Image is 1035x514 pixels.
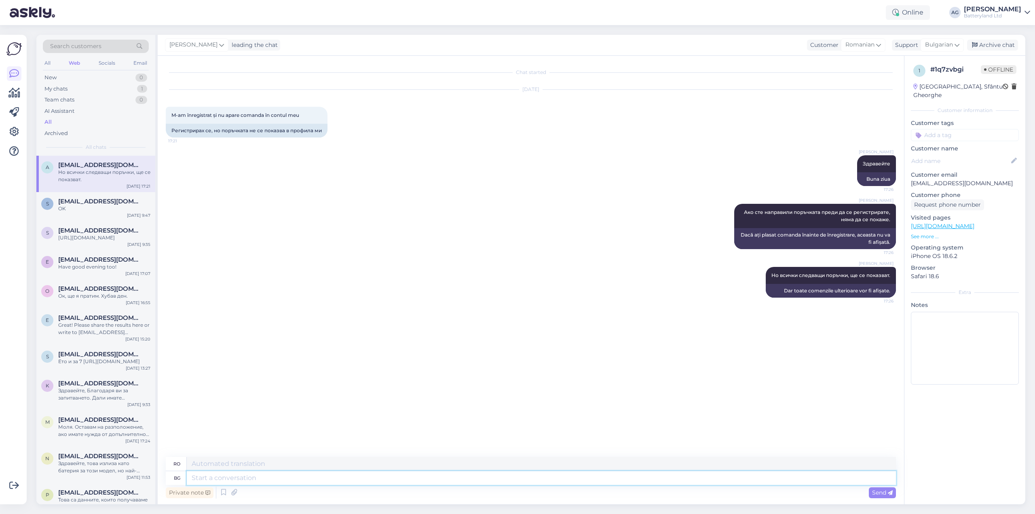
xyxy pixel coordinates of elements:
[58,227,142,234] span: stevenhrobb@gmail.com
[807,41,839,49] div: Customer
[892,41,918,49] div: Support
[863,161,890,167] span: Здравейте
[44,74,57,82] div: New
[86,144,106,151] span: All chats
[58,314,142,322] span: eduardharsing@yahoo.com
[173,457,180,471] div: ro
[58,423,150,438] div: Моля. Оставам на разположение, ако имате нужда от допълнително съдействие.
[859,149,893,155] span: [PERSON_NAME]
[744,209,891,222] span: Ако сте направили поръчката преди да се регистрирате, няма да се покаже.
[166,124,327,137] div: Регистрирах се, но поръчката не се показва в профила ми
[734,228,896,249] div: Dacă ați plasat comanda înainte de înregistrare, aceasta nu va fi afișată.
[911,179,1019,188] p: [EMAIL_ADDRESS][DOMAIN_NAME]
[58,198,142,205] span: shop@sonar-bg.com
[911,252,1019,260] p: iPhone OS 18.6.2
[58,256,142,263] span: eduardharsing@yahoo.com
[925,40,953,49] span: Bulgarian
[919,68,920,74] span: 1
[166,487,213,498] div: Private note
[46,230,49,236] span: s
[97,58,117,68] div: Socials
[58,161,142,169] span: adi_rusu_66@yahoo.com
[863,250,893,256] span: 17:26
[859,197,893,203] span: [PERSON_NAME]
[58,460,150,474] div: Здравейте, това излиза като батерия за този модел, но най-добре сравнете снимките със вашата ориг...
[58,292,150,300] div: Ок, ще я пратим. Хубав ден.
[44,129,68,137] div: Archived
[911,272,1019,281] p: Safari 18.6
[132,58,149,68] div: Email
[964,6,1030,19] a: [PERSON_NAME]Batteryland Ltd
[44,107,74,115] div: AI Assistant
[166,86,896,93] div: [DATE]
[6,41,22,57] img: Askly Logo
[911,289,1019,296] div: Extra
[46,383,49,389] span: K
[44,96,74,104] div: Team chats
[45,419,50,425] span: m
[857,172,896,186] div: Buna ziua
[46,201,49,207] span: s
[174,471,180,485] div: bg
[46,492,49,498] span: p
[911,233,1019,240] p: See more ...
[228,41,278,49] div: leading the chat
[911,144,1019,153] p: Customer name
[967,40,1018,51] div: Archive chat
[58,205,150,212] div: OK
[911,119,1019,127] p: Customer tags
[127,474,150,480] div: [DATE] 11:53
[58,489,142,496] span: paradox1914@abv.bg
[44,118,52,126] div: All
[58,322,150,336] div: Great! Please share the results here or write to [EMAIL_ADDRESS][DOMAIN_NAME]
[135,96,147,104] div: 0
[911,214,1019,222] p: Visited pages
[911,129,1019,141] input: Add a tag
[127,241,150,247] div: [DATE] 9:35
[872,489,893,496] span: Send
[911,264,1019,272] p: Browser
[45,455,49,461] span: n
[46,259,49,265] span: e
[964,13,1021,19] div: Batteryland Ltd
[43,58,52,68] div: All
[58,387,150,402] div: Здравейте, Благодаря ви за запитването. Дали имате възможност да ни изпратите снимки на вашето ст...
[46,164,49,170] span: a
[50,42,101,51] span: Search customers
[58,263,150,271] div: Have good evening too!
[137,85,147,93] div: 1
[845,40,874,49] span: Romanian
[58,380,142,387] span: Kellerjeremy9@gmail.com
[863,186,893,192] span: 17:26
[168,138,199,144] span: 17:21
[58,169,150,183] div: Но всички следващи поръчки, ще се показват.
[46,353,49,360] span: s
[930,65,981,74] div: # 1q7zvbgi
[964,6,1021,13] div: [PERSON_NAME]
[169,40,218,49] span: [PERSON_NAME]
[126,300,150,306] div: [DATE] 16:55
[911,171,1019,179] p: Customer email
[135,74,147,82] div: 0
[58,358,150,365] div: Ето и за 7 [URL][DOMAIN_NAME]
[981,65,1016,74] span: Offline
[886,5,930,20] div: Online
[125,336,150,342] div: [DATE] 15:20
[949,7,961,18] div: AG
[911,222,974,230] a: [URL][DOMAIN_NAME]
[45,288,49,294] span: O
[58,416,142,423] span: marsi1969@abv.bg
[58,234,150,241] div: [URL][DOMAIN_NAME]
[58,285,142,292] span: OPULUCA@GMAIL.COM
[913,82,1003,99] div: [GEOGRAPHIC_DATA], Sfântu Gheorghe
[126,365,150,371] div: [DATE] 13:27
[67,58,82,68] div: Web
[863,298,893,304] span: 17:26
[125,271,150,277] div: [DATE] 17:07
[171,112,299,118] span: M-am înregistrat și nu apare comanda în contul meu
[125,438,150,444] div: [DATE] 17:24
[58,453,142,460] span: naydenovasparuh@gmail.com
[44,85,68,93] div: My chats
[766,284,896,298] div: Dar toate comenzile ulterioare vor fi afișate.
[859,260,893,267] span: [PERSON_NAME]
